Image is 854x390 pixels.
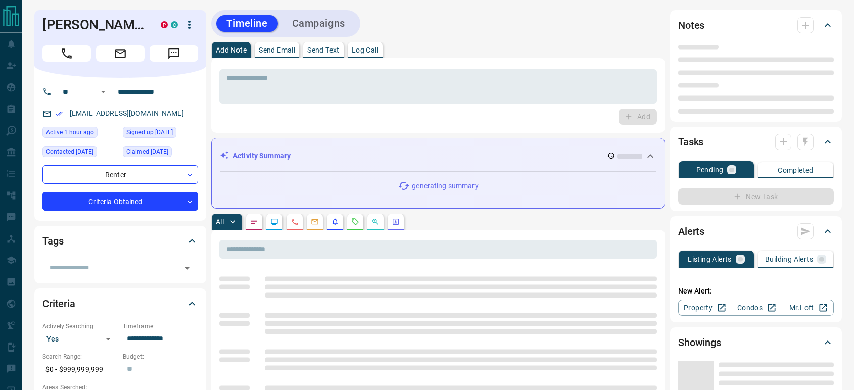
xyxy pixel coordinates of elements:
p: Log Call [352,46,378,54]
p: Search Range: [42,352,118,361]
div: Tue Jul 19 2022 [123,146,198,160]
div: Alerts [678,219,834,243]
h2: Showings [678,334,721,351]
div: Tasks [678,130,834,154]
p: Send Text [307,46,340,54]
p: Budget: [123,352,198,361]
p: $0 - $999,999,999 [42,361,118,378]
div: Tue Jul 19 2022 [123,127,198,141]
h2: Tasks [678,134,703,150]
h2: Notes [678,17,704,33]
span: Message [150,45,198,62]
p: All [216,218,224,225]
button: Open [97,86,109,98]
div: Yes [42,331,118,347]
a: [EMAIL_ADDRESS][DOMAIN_NAME] [70,109,184,117]
svg: Lead Browsing Activity [270,218,278,226]
p: Timeframe: [123,322,198,331]
svg: Calls [291,218,299,226]
svg: Notes [250,218,258,226]
svg: Opportunities [371,218,379,226]
span: Claimed [DATE] [126,147,168,157]
h2: Criteria [42,296,75,312]
p: Pending [696,166,724,173]
div: Tue Oct 14 2025 [42,127,118,141]
div: Criteria Obtained [42,192,198,211]
div: condos.ca [171,21,178,28]
svg: Requests [351,218,359,226]
div: Activity Summary [220,147,656,165]
p: Completed [778,167,814,174]
a: Mr.Loft [782,300,834,316]
svg: Agent Actions [392,218,400,226]
div: Notes [678,13,834,37]
p: Listing Alerts [688,256,732,263]
div: Renter [42,165,198,184]
p: Actively Searching: [42,322,118,331]
h2: Tags [42,233,63,249]
div: property.ca [161,21,168,28]
span: Email [96,45,145,62]
a: Property [678,300,730,316]
p: New Alert: [678,286,834,297]
div: Tags [42,229,198,253]
div: Tue Oct 07 2025 [42,146,118,160]
h1: [PERSON_NAME] [42,17,146,33]
p: Add Note [216,46,247,54]
span: Active 1 hour ago [46,127,94,137]
div: Criteria [42,291,198,316]
svg: Emails [311,218,319,226]
svg: Listing Alerts [331,218,339,226]
p: Activity Summary [233,151,291,161]
button: Open [180,261,195,275]
button: Campaigns [282,15,355,32]
p: Send Email [259,46,295,54]
p: generating summary [412,181,478,191]
span: Signed up [DATE] [126,127,173,137]
button: Timeline [216,15,278,32]
span: Contacted [DATE] [46,147,93,157]
svg: Email Verified [56,110,63,117]
span: Call [42,45,91,62]
h2: Alerts [678,223,704,239]
a: Condos [730,300,782,316]
p: Building Alerts [765,256,813,263]
div: Showings [678,330,834,355]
